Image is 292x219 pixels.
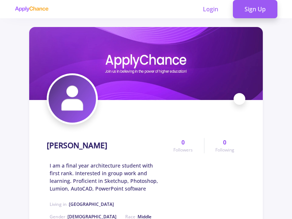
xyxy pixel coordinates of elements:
a: 0Following [204,138,245,153]
span: Living in : [50,201,114,207]
a: 0Followers [162,138,204,153]
span: Followers [173,147,193,153]
span: 0 [181,138,185,147]
span: I am a final year architecture student with first rank. Interested in group work and learning. Pr... [50,162,162,192]
span: 0 [223,138,226,147]
img: applychance logo text only [15,6,49,12]
span: [GEOGRAPHIC_DATA] [69,201,114,207]
h1: [PERSON_NAME] [47,141,107,150]
img: Reza Rezaeifaravatar [49,75,96,123]
span: Following [215,147,234,153]
img: Reza Rezaeifarcover image [29,27,263,100]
